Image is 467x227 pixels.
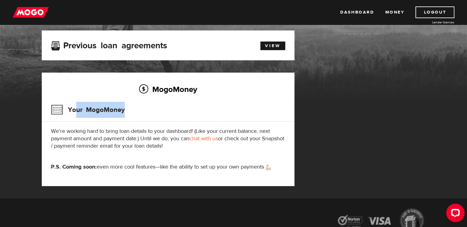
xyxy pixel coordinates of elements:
p: We're working hard to bring loan details to your dashboard! (Like your current balance, next paym... [51,128,285,150]
h3: Your MogoMoney [51,102,125,118]
a: View [260,42,285,50]
iframe: LiveChat chat widget [441,201,467,227]
a: chat with us [189,135,218,142]
a: Lender licences [408,20,454,25]
img: mogo_logo-11ee424be714fa7cbb0f0f49df9e16ec.png [13,6,49,18]
p: even more cool features—like the ability to set up your own payments [51,163,285,171]
img: strong arm emoji [266,165,271,170]
h3: Previous loan agreements [51,41,167,49]
a: Money [385,6,404,18]
strong: P.S. Coming soon: [51,163,97,170]
a: Dashboard [340,6,374,18]
h2: MogoMoney [51,83,285,96]
a: Logout [415,6,454,18]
